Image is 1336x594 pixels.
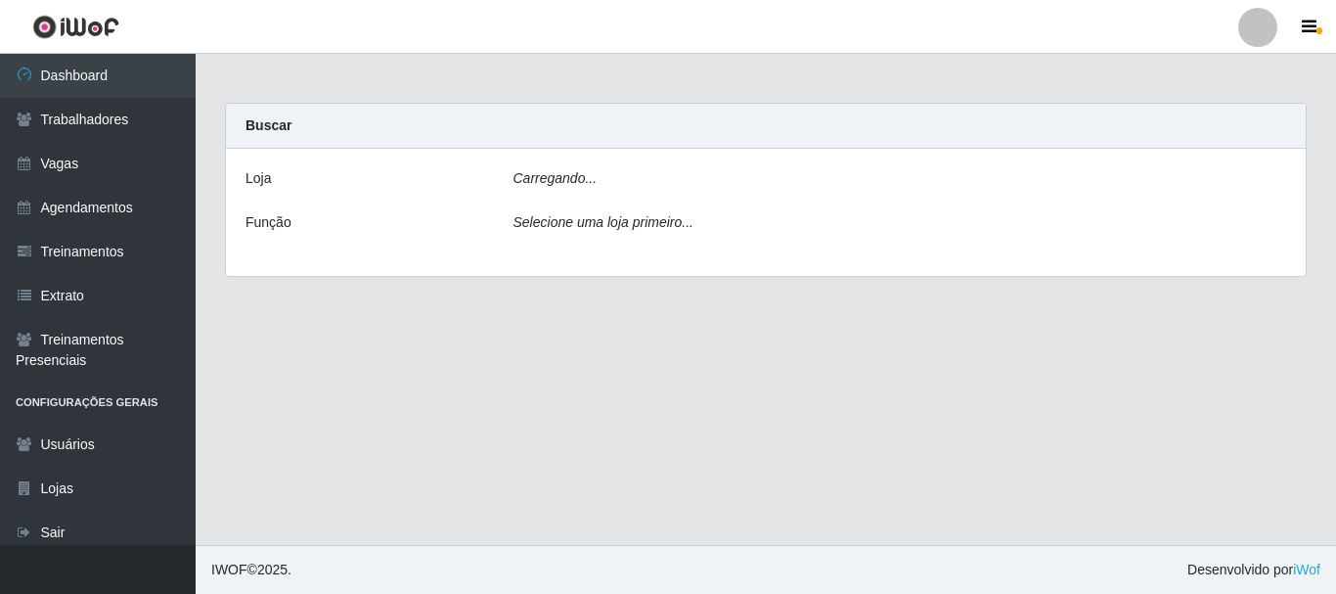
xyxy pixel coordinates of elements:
i: Selecione uma loja primeiro... [513,214,693,230]
img: CoreUI Logo [32,15,119,39]
span: IWOF [211,562,247,577]
i: Carregando... [513,170,598,186]
label: Loja [245,168,271,189]
span: © 2025 . [211,560,291,580]
strong: Buscar [245,117,291,133]
a: iWof [1293,562,1320,577]
span: Desenvolvido por [1187,560,1320,580]
label: Função [245,212,291,233]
